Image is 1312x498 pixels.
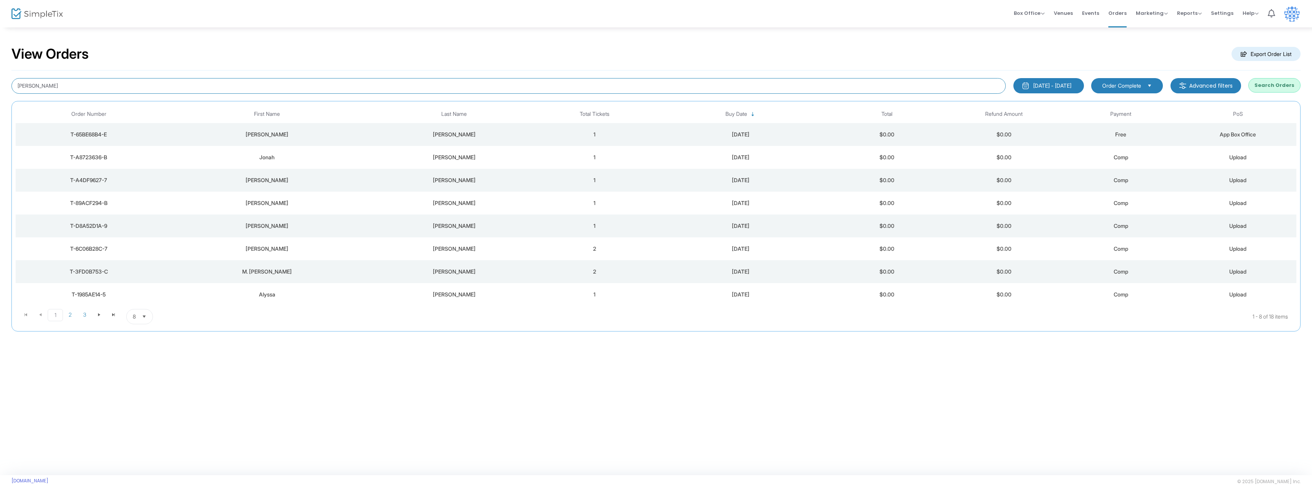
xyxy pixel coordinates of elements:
[1014,10,1045,17] span: Box Office
[1114,154,1128,160] span: Comp
[18,131,160,138] div: T-65BE68B4-E
[1108,3,1127,23] span: Orders
[828,169,945,192] td: $0.00
[655,131,826,138] div: 9/22/2025
[945,105,1063,123] th: Refund Amount
[77,309,92,320] span: Page 3
[11,46,89,62] h2: View Orders
[536,237,653,260] td: 2
[71,111,106,117] span: Order Number
[1229,200,1246,206] span: Upload
[828,192,945,215] td: $0.00
[164,268,370,275] div: M. Robert
[18,176,160,184] div: T-A4DF9627-7
[945,283,1063,306] td: $0.00
[828,283,945,306] td: $0.00
[828,123,945,146] td: $0.00
[536,169,653,192] td: 1
[1144,82,1155,90] button: Select
[16,105,1296,306] div: Data table
[1233,111,1243,117] span: PoS
[18,245,160,253] div: T-6C06B28C-7
[1229,245,1246,252] span: Upload
[945,146,1063,169] td: $0.00
[92,309,106,320] span: Go to the next page
[1229,154,1246,160] span: Upload
[18,222,160,230] div: T-D8A52D1A-9
[655,154,826,161] div: 9/8/2025
[1082,3,1099,23] span: Events
[828,105,945,123] th: Total
[1229,177,1246,183] span: Upload
[1115,131,1126,138] span: Free
[536,260,653,283] td: 2
[536,215,653,237] td: 1
[1114,268,1128,275] span: Comp
[828,260,945,283] td: $0.00
[18,154,160,161] div: T-A8723636-B
[374,199,534,207] div: Kaplan
[1229,268,1246,275] span: Upload
[18,291,160,298] div: T-1985AE14-5
[655,291,826,298] div: 9/8/2025
[1114,200,1128,206] span: Comp
[1114,245,1128,252] span: Comp
[18,268,160,275] div: T-3FD0B753-C
[1232,47,1301,61] m-button: Export Order List
[164,131,370,138] div: Andrew
[374,245,534,253] div: Kaplan
[96,312,102,318] span: Go to the next page
[139,309,150,324] button: Select
[1102,82,1141,90] span: Order Complete
[536,105,653,123] th: Total Tickets
[441,111,467,117] span: Last Name
[1179,82,1187,90] img: filter
[254,111,280,117] span: First Name
[1243,10,1259,17] span: Help
[655,245,826,253] div: 9/8/2025
[1114,291,1128,298] span: Comp
[945,237,1063,260] td: $0.00
[1229,291,1246,298] span: Upload
[374,131,534,138] div: Kaplan
[106,309,121,320] span: Go to the last page
[945,215,1063,237] td: $0.00
[725,111,747,117] span: Buy Date
[63,309,77,320] span: Page 2
[1211,3,1233,23] span: Settings
[655,222,826,230] div: 9/8/2025
[1033,82,1071,90] div: [DATE] - [DATE]
[655,176,826,184] div: 9/8/2025
[164,291,370,298] div: Alyssa
[750,111,756,117] span: Sortable
[1114,223,1128,229] span: Comp
[164,245,370,253] div: Murray
[655,268,826,275] div: 9/8/2025
[48,309,63,321] span: Page 1
[1136,10,1168,17] span: Marketing
[374,154,534,161] div: Kaplan
[374,291,534,298] div: Kaplan
[229,309,1288,324] kendo-pager-info: 1 - 8 of 18 items
[536,283,653,306] td: 1
[1054,3,1073,23] span: Venues
[828,237,945,260] td: $0.00
[1171,78,1241,93] m-button: Advanced filters
[164,199,370,207] div: Nicole
[1229,223,1246,229] span: Upload
[536,192,653,215] td: 1
[1013,78,1084,93] button: [DATE] - [DATE]
[828,215,945,237] td: $0.00
[945,192,1063,215] td: $0.00
[133,313,136,320] span: 8
[1110,111,1131,117] span: Payment
[164,154,370,161] div: Jonah
[1220,131,1256,138] span: App Box Office
[1022,82,1029,90] img: monthly
[945,260,1063,283] td: $0.00
[655,199,826,207] div: 9/8/2025
[536,123,653,146] td: 1
[1248,78,1301,93] button: Search Orders
[945,123,1063,146] td: $0.00
[374,222,534,230] div: Kaplan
